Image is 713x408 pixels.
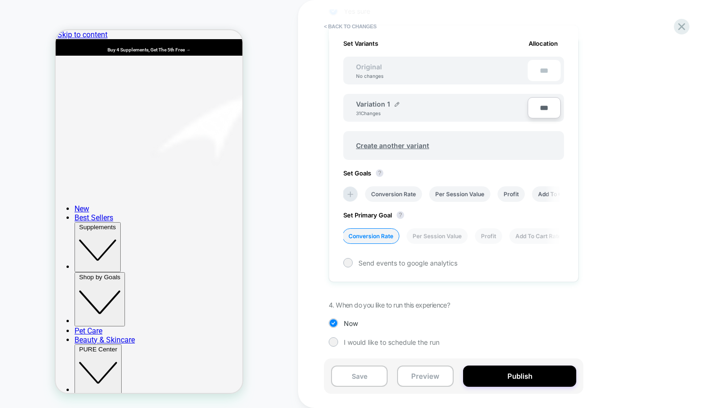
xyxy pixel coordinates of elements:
[347,63,391,71] span: Original
[329,301,450,309] span: 4. When do you like to run this experience?
[24,316,62,323] span: PURE Center
[342,228,399,244] li: Conversion Rate
[356,100,390,108] span: Variation 1
[397,211,404,219] button: ?
[475,228,502,244] li: Profit
[406,228,468,244] li: Per Session Value
[19,305,79,314] a: Beauty & Skincare
[24,193,60,200] span: Supplements
[463,366,576,387] button: Publish
[19,183,58,192] a: Best Sellers
[331,366,388,387] button: Save
[343,40,378,47] span: Set Variants
[347,134,439,157] span: Create another variant
[52,17,135,22] span: Buy 4 Supplements, Get The 5th Free →
[343,169,388,177] span: Set Goals
[529,40,558,47] span: Allocation
[347,73,393,79] div: No changes
[344,319,358,327] span: Now
[365,186,422,202] li: Conversion Rate
[24,243,65,250] span: Shop by Goals
[343,211,409,219] span: Set Primary Goal
[395,102,399,107] img: edit
[497,186,525,202] li: Profit
[19,296,47,305] a: Pet Care
[344,7,370,15] span: Yes sure
[344,338,439,346] span: I would like to schedule the run
[397,366,454,387] button: Preview
[429,186,490,202] li: Per Session Value
[532,186,590,202] li: Add To Cart Rate
[358,259,457,267] span: Send events to google analytics
[19,174,33,183] a: New
[509,228,567,244] li: Add To Cart Rate
[319,19,381,34] button: < Back to changes
[356,110,384,116] div: 31 Changes
[376,169,383,177] button: ?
